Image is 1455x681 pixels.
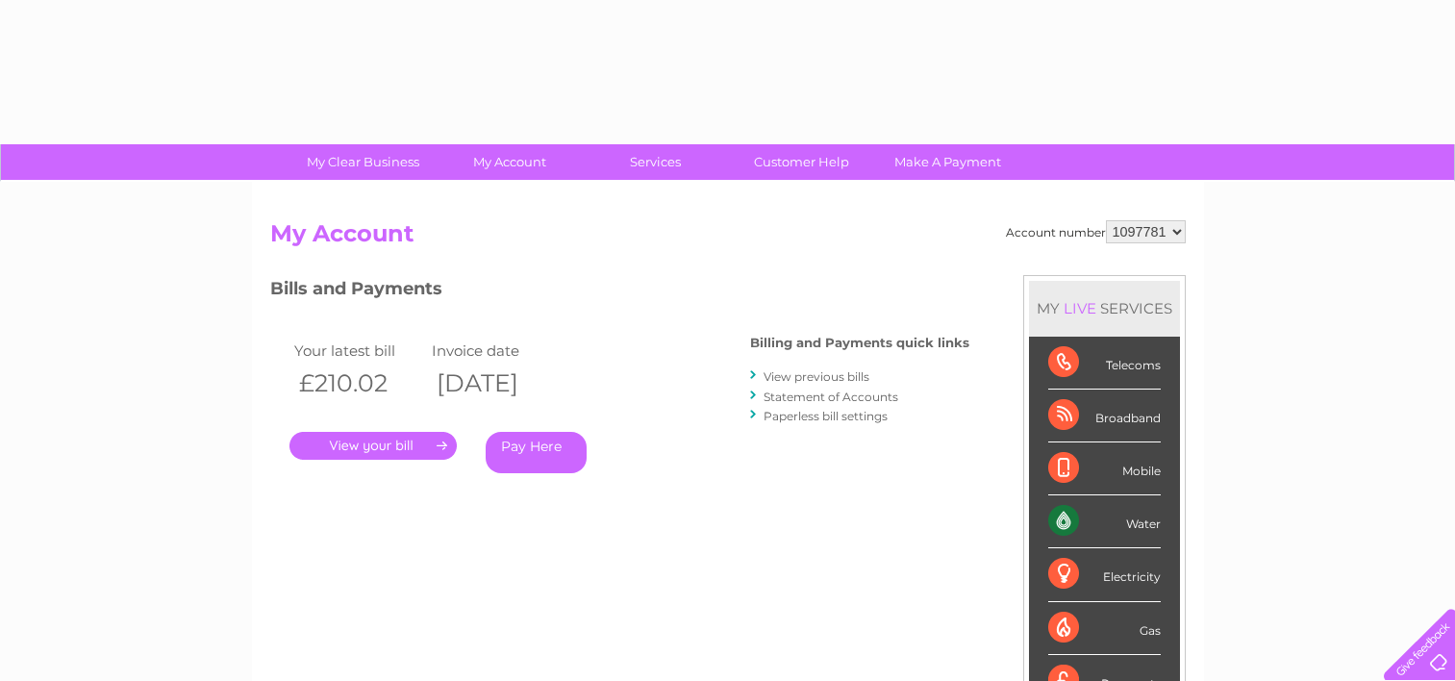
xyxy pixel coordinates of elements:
[1048,548,1161,601] div: Electricity
[486,432,587,473] a: Pay Here
[750,336,969,350] h4: Billing and Payments quick links
[722,144,881,180] a: Customer Help
[1048,390,1161,442] div: Broadband
[1048,495,1161,548] div: Water
[427,338,565,364] td: Invoice date
[1048,442,1161,495] div: Mobile
[289,338,428,364] td: Your latest bill
[1029,281,1180,336] div: MY SERVICES
[270,275,969,309] h3: Bills and Payments
[576,144,735,180] a: Services
[868,144,1027,180] a: Make A Payment
[284,144,442,180] a: My Clear Business
[1060,299,1100,317] div: LIVE
[764,369,869,384] a: View previous bills
[289,364,428,403] th: £210.02
[430,144,589,180] a: My Account
[764,390,898,404] a: Statement of Accounts
[289,432,457,460] a: .
[764,409,888,423] a: Paperless bill settings
[1048,337,1161,390] div: Telecoms
[1048,602,1161,655] div: Gas
[427,364,565,403] th: [DATE]
[270,220,1186,257] h2: My Account
[1006,220,1186,243] div: Account number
